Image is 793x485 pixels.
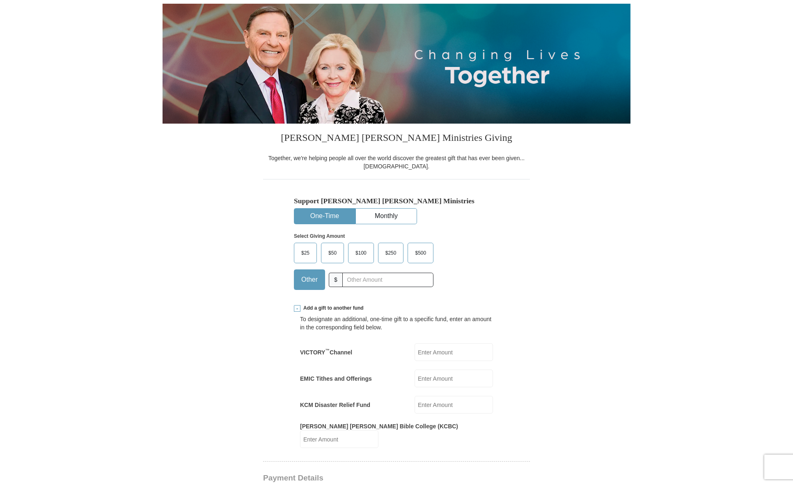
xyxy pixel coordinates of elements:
h3: Payment Details [263,474,472,483]
span: $500 [411,247,430,259]
span: Add a gift to another fund [300,305,364,312]
span: $100 [351,247,371,259]
span: $25 [297,247,314,259]
input: Enter Amount [415,396,493,414]
span: $50 [324,247,341,259]
input: Other Amount [342,273,433,287]
span: $250 [381,247,401,259]
label: EMIC Tithes and Offerings [300,375,372,383]
strong: Select Giving Amount [294,233,345,239]
span: Other [297,274,322,286]
input: Enter Amount [300,430,378,448]
sup: ™ [325,348,330,353]
label: KCM Disaster Relief Fund [300,401,370,409]
button: Monthly [356,209,417,224]
label: [PERSON_NAME] [PERSON_NAME] Bible College (KCBC) [300,422,458,430]
div: Together, we're helping people all over the world discover the greatest gift that has ever been g... [263,154,530,170]
h5: Support [PERSON_NAME] [PERSON_NAME] Ministries [294,197,499,205]
span: $ [329,273,343,287]
label: VICTORY Channel [300,348,352,356]
h3: [PERSON_NAME] [PERSON_NAME] Ministries Giving [263,124,530,154]
div: To designate an additional, one-time gift to a specific fund, enter an amount in the correspondin... [300,315,493,331]
input: Enter Amount [415,343,493,361]
button: One-Time [294,209,355,224]
input: Enter Amount [415,370,493,387]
